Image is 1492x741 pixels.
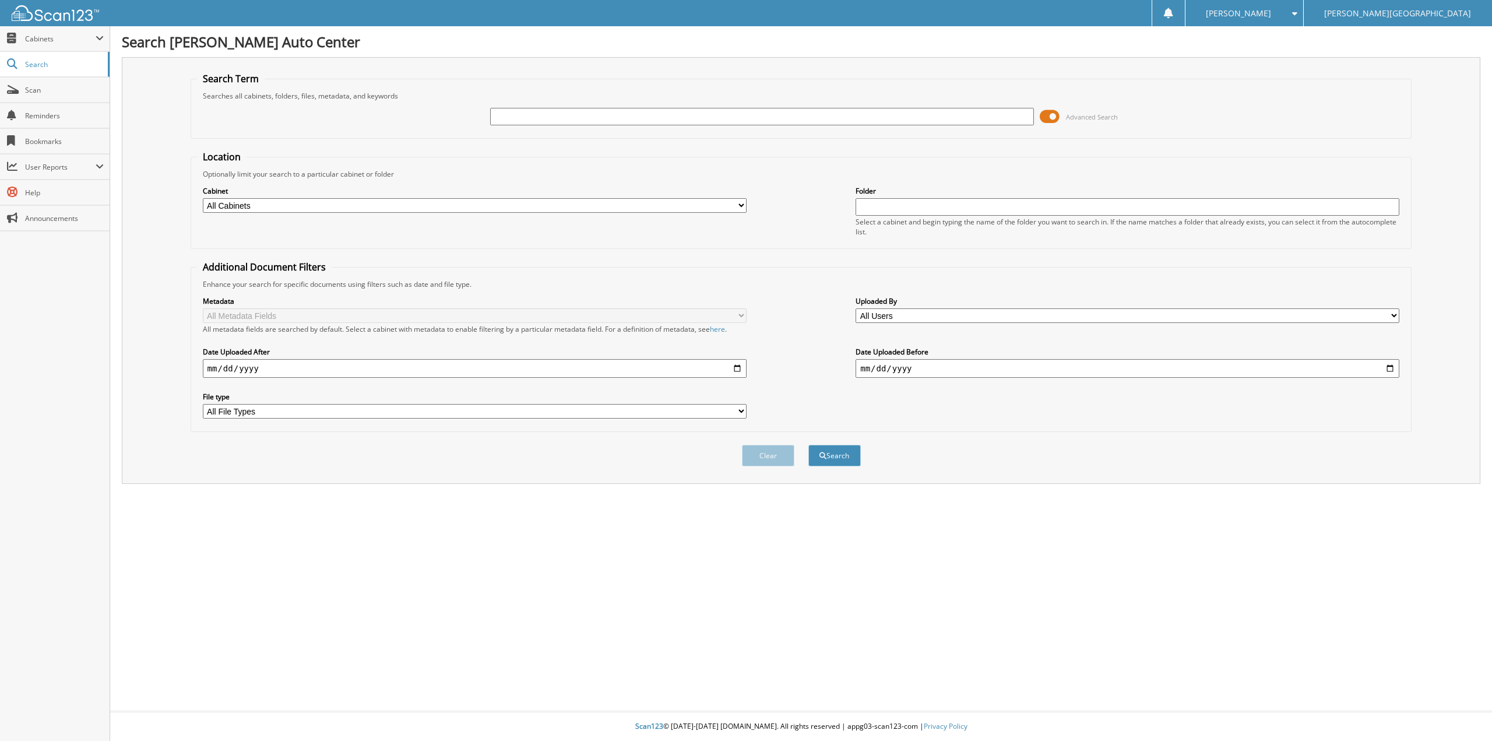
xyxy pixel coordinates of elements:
[25,111,104,121] span: Reminders
[635,721,663,731] span: Scan123
[924,721,967,731] a: Privacy Policy
[1324,10,1471,17] span: [PERSON_NAME][GEOGRAPHIC_DATA]
[856,186,1399,196] label: Folder
[1434,685,1492,741] iframe: Chat Widget
[1066,113,1118,121] span: Advanced Search
[856,359,1399,378] input: end
[203,324,747,334] div: All metadata fields are searched by default. Select a cabinet with metadata to enable filtering b...
[856,217,1399,237] div: Select a cabinet and begin typing the name of the folder you want to search in. If the name match...
[25,213,104,223] span: Announcements
[25,188,104,198] span: Help
[197,91,1406,101] div: Searches all cabinets, folders, files, metadata, and keywords
[742,445,794,466] button: Clear
[197,150,247,163] legend: Location
[25,136,104,146] span: Bookmarks
[25,59,102,69] span: Search
[25,162,96,172] span: User Reports
[110,712,1492,741] div: © [DATE]-[DATE] [DOMAIN_NAME]. All rights reserved | appg03-scan123-com |
[710,324,725,334] a: here
[25,34,96,44] span: Cabinets
[197,279,1406,289] div: Enhance your search for specific documents using filters such as date and file type.
[203,392,747,402] label: File type
[856,347,1399,357] label: Date Uploaded Before
[203,347,747,357] label: Date Uploaded After
[197,261,332,273] legend: Additional Document Filters
[1206,10,1271,17] span: [PERSON_NAME]
[203,186,747,196] label: Cabinet
[203,359,747,378] input: start
[25,85,104,95] span: Scan
[197,169,1406,179] div: Optionally limit your search to a particular cabinet or folder
[856,296,1399,306] label: Uploaded By
[122,32,1480,51] h1: Search [PERSON_NAME] Auto Center
[808,445,861,466] button: Search
[197,72,265,85] legend: Search Term
[12,5,99,21] img: scan123-logo-white.svg
[203,296,747,306] label: Metadata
